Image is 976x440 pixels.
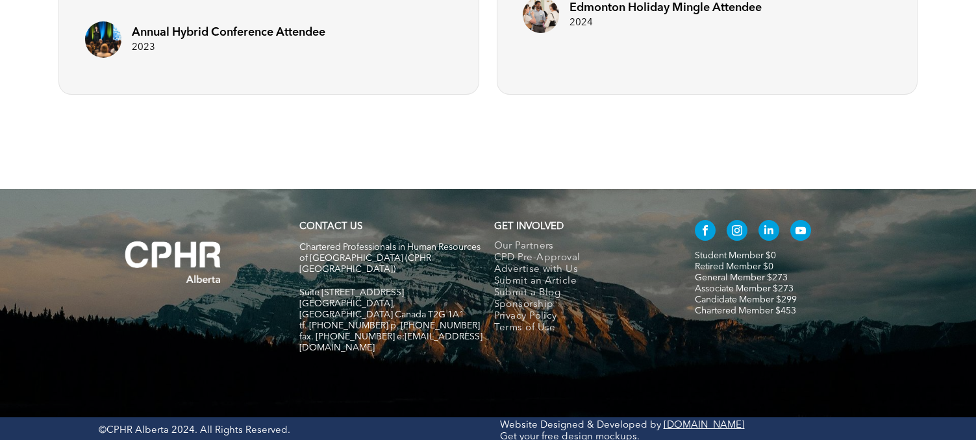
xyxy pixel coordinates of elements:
a: Submit an Article [494,276,668,287]
a: linkedin [758,220,779,244]
a: Privacy Policy [494,311,668,323]
span: Suite [STREET_ADDRESS] [299,288,404,297]
a: Website Designed & Developed by [500,421,661,430]
a: Retired Member $0 [695,262,773,271]
span: [GEOGRAPHIC_DATA], [GEOGRAPHIC_DATA] Canada T2G 1A1 [299,299,464,319]
a: Chartered Member $453 [695,306,796,315]
span: 2023 [132,43,155,53]
a: CPD Pre-Approval [494,252,668,264]
a: Student Member $0 [695,251,776,260]
span: Chartered Professionals in Human Resources of [GEOGRAPHIC_DATA] (CPHR [GEOGRAPHIC_DATA]) [299,243,481,274]
a: facebook [695,220,716,244]
img: A white background with a few lines on it [99,215,248,310]
a: Terms of Use [494,323,668,334]
a: Candidate Member $299 [695,295,797,304]
span: ©CPHR Alberta 2024. All Rights Reserved. [99,426,290,435]
span: 2024 [569,18,593,28]
span: GET INVOLVED [494,222,564,232]
a: CONTACT US [299,222,362,232]
span: tf. [PHONE_NUMBER] p. [PHONE_NUMBER] [299,321,480,330]
a: [DOMAIN_NAME] [664,421,745,430]
a: youtube [790,220,811,244]
a: Sponsorship [494,299,668,311]
a: Submit a Blog [494,287,668,299]
a: Our Partners [494,241,668,252]
a: instagram [727,220,747,244]
span: Annual Hybrid Conference Attendee [132,27,325,38]
span: Edmonton Holiday Mingle Attendee [569,2,762,14]
a: General Member $273 [695,273,788,282]
a: Associate Member $273 [695,284,794,293]
a: Advertise with Us [494,264,668,276]
span: fax. [PHONE_NUMBER] e:[EMAIL_ADDRESS][DOMAIN_NAME] [299,332,482,352]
